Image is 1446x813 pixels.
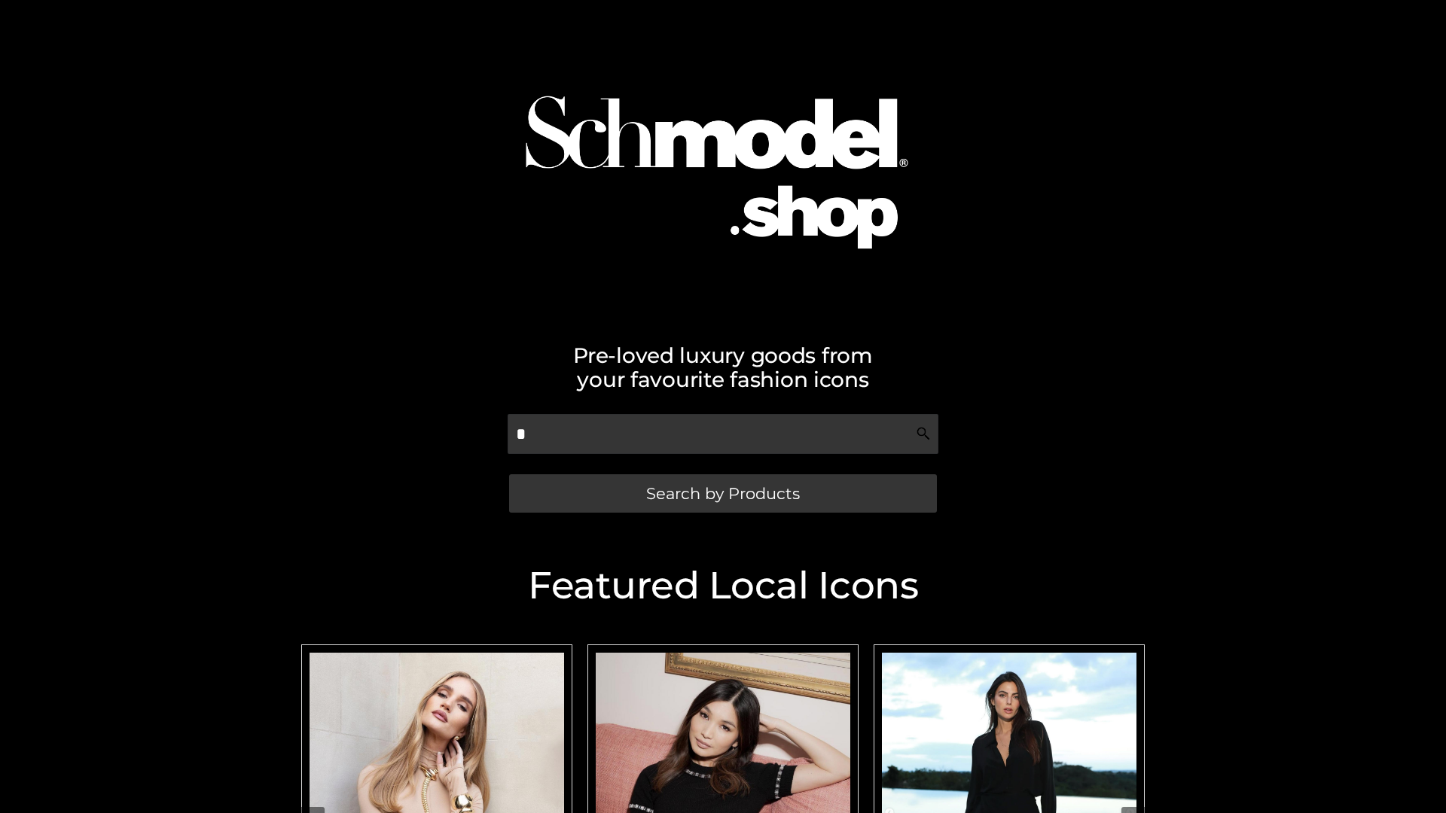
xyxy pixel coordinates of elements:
h2: Pre-loved luxury goods from your favourite fashion icons [294,343,1152,391]
a: Search by Products [509,474,937,513]
span: Search by Products [646,486,800,501]
img: Search Icon [916,426,931,441]
h2: Featured Local Icons​ [294,567,1152,604]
